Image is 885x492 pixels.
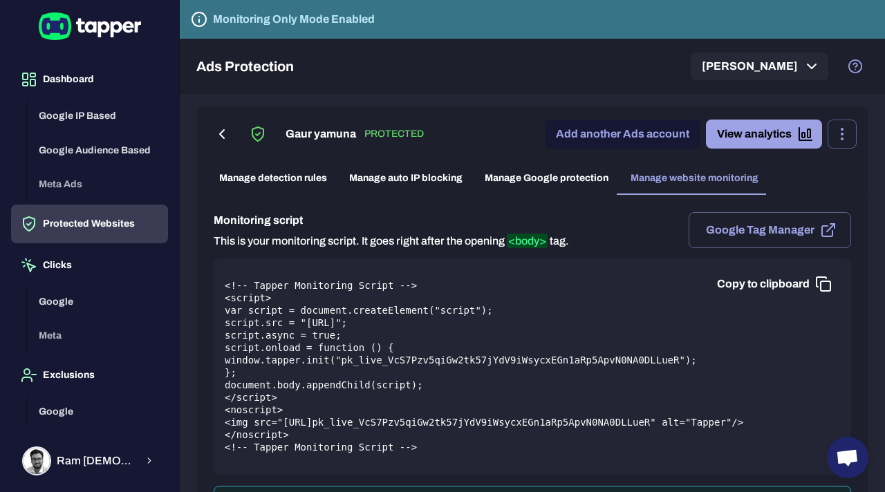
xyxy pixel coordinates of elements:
a: Manage detection rules [208,162,338,195]
a: Exclusions [11,368,168,380]
button: Dashboard [11,60,168,99]
div: Open chat [827,437,868,478]
a: Google [28,404,168,416]
span: Ram [DEMOGRAPHIC_DATA] [57,454,136,468]
a: Protected Websites [11,217,168,229]
a: Add another Ads account [545,120,700,149]
a: Clicks [11,258,168,270]
button: Exclusions [11,356,168,395]
img: Ram Krishna [24,448,50,474]
button: Copy to clipboard [706,270,840,298]
button: Google Audience Based [28,133,168,168]
h6: Gaur yamuna [286,126,356,142]
button: [PERSON_NAME] [691,53,828,80]
h5: Ads Protection [196,58,294,75]
button: Google IP Based [28,99,168,133]
svg: Tapper is not blocking any fraudulent activity for this domain [191,11,207,28]
a: Google IP Based [28,109,168,121]
button: Clicks [11,246,168,285]
a: View analytics [706,120,822,149]
button: Google Tag Manager [689,212,851,248]
button: Ram KrishnaRam [DEMOGRAPHIC_DATA] [11,441,168,481]
a: Manage Google protection [474,162,619,195]
button: Google [28,395,168,429]
p: PROTECTED [362,126,427,142]
button: Protected Websites [11,205,168,243]
a: Manage auto IP blocking [338,162,474,195]
p: This is your monitoring script. It goes right after the opening tag. [214,234,569,248]
a: Manage website monitoring [619,162,770,195]
a: Dashboard [11,73,168,84]
button: Google [28,285,168,319]
h6: Monitoring script [214,212,569,229]
pre: <!-- Tapper Monitoring Script --> <script> var script = document.createElement("script"); script.... [225,280,840,454]
span: <body> [507,234,548,248]
a: Google [28,294,168,306]
h6: Monitoring Only Mode Enabled [213,11,375,28]
a: Google Audience Based [28,143,168,155]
